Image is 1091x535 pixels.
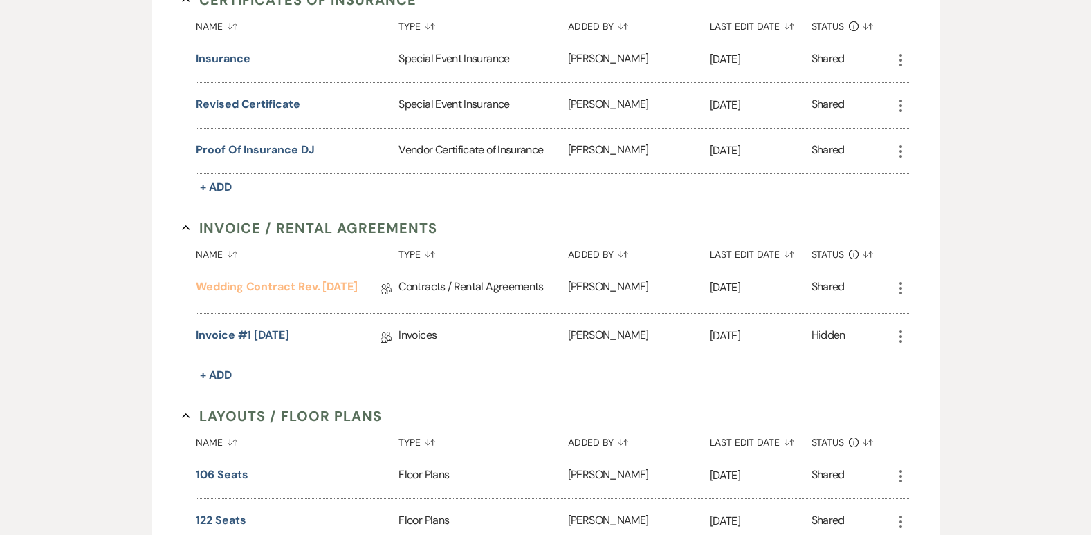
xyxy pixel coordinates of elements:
[200,368,232,382] span: + Add
[196,279,358,300] a: Wedding Contract Rev. [DATE]
[568,238,710,265] button: Added By
[710,142,812,160] p: [DATE]
[812,250,845,259] span: Status
[196,467,248,483] button: 106 Seats
[398,10,567,37] button: Type
[196,366,236,385] button: + Add
[196,426,398,453] button: Name
[812,96,845,115] div: Shared
[398,129,567,173] div: Vendor Certificate of Insurance
[196,142,314,158] button: Proof of Insurance DJ
[398,265,567,313] div: Contracts / Rental Agreements
[196,238,398,265] button: Name
[812,50,845,69] div: Shared
[812,327,845,348] div: Hidden
[710,279,812,297] p: [DATE]
[398,426,567,453] button: Type
[200,180,232,194] span: + Add
[568,129,710,173] div: [PERSON_NAME]
[196,96,300,113] button: Revised Certificate
[710,467,812,485] p: [DATE]
[710,10,812,37] button: Last Edit Date
[812,142,845,160] div: Shared
[710,426,812,453] button: Last Edit Date
[196,10,398,37] button: Name
[812,426,892,453] button: Status
[398,83,567,128] div: Special Event Insurance
[182,406,382,426] button: Layouts / Floor Plans
[568,10,710,37] button: Added By
[812,512,845,531] div: Shared
[812,238,892,265] button: Status
[196,178,236,197] button: + Add
[398,238,567,265] button: Type
[196,50,250,67] button: Insurance
[812,10,892,37] button: Status
[710,512,812,530] p: [DATE]
[812,21,845,31] span: Status
[196,327,289,348] a: Invoice #1 [DATE]
[568,314,710,362] div: [PERSON_NAME]
[568,265,710,313] div: [PERSON_NAME]
[710,327,812,345] p: [DATE]
[398,314,567,362] div: Invoices
[568,83,710,128] div: [PERSON_NAME]
[398,37,567,82] div: Special Event Insurance
[196,512,246,529] button: 122 Seats
[812,279,845,300] div: Shared
[182,218,437,238] button: Invoice / Rental Agreements
[812,438,845,447] span: Status
[710,238,812,265] button: Last Edit Date
[710,50,812,68] p: [DATE]
[398,453,567,498] div: Floor Plans
[812,467,845,485] div: Shared
[568,426,710,453] button: Added By
[710,96,812,114] p: [DATE]
[568,37,710,82] div: [PERSON_NAME]
[568,453,710,498] div: [PERSON_NAME]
